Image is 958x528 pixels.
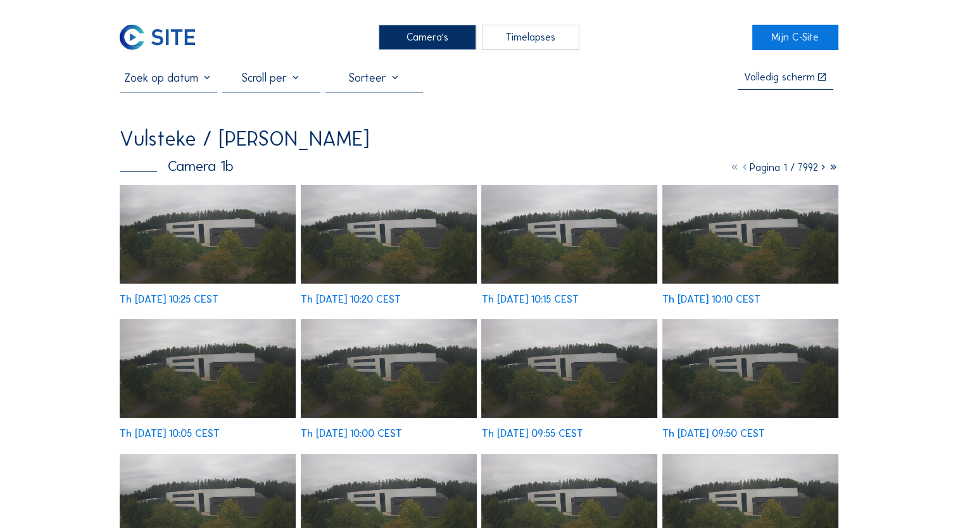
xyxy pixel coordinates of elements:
div: Th [DATE] 10:25 CEST [120,294,218,305]
span: Pagina 1 / 7992 [750,161,818,173]
img: image_53265097 [662,185,838,284]
div: Volledig scherm [744,72,815,83]
img: image_53265244 [481,185,657,284]
img: image_53264957 [120,319,296,418]
a: Mijn C-Site [752,25,838,50]
img: C-SITE Logo [120,25,195,50]
div: Th [DATE] 09:50 CEST [662,429,765,439]
div: Timelapses [482,25,579,50]
div: Th [DATE] 10:00 CEST [301,429,402,439]
div: Th [DATE] 10:15 CEST [481,294,578,305]
img: image_53264537 [662,319,838,418]
input: Zoek op datum 󰅀 [120,71,217,85]
div: Camera's [379,25,476,50]
img: image_53264813 [301,319,477,418]
a: C-SITE Logo [120,25,206,50]
div: Th [DATE] 09:55 CEST [481,429,583,439]
img: image_53265420 [301,185,477,284]
div: Vulsteke / [PERSON_NAME] [120,129,369,149]
img: image_53264678 [481,319,657,418]
div: Camera 1b [120,159,234,173]
img: image_53265491 [120,185,296,284]
div: Th [DATE] 10:20 CEST [301,294,401,305]
div: Th [DATE] 10:10 CEST [662,294,760,305]
div: Th [DATE] 10:05 CEST [120,429,220,439]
